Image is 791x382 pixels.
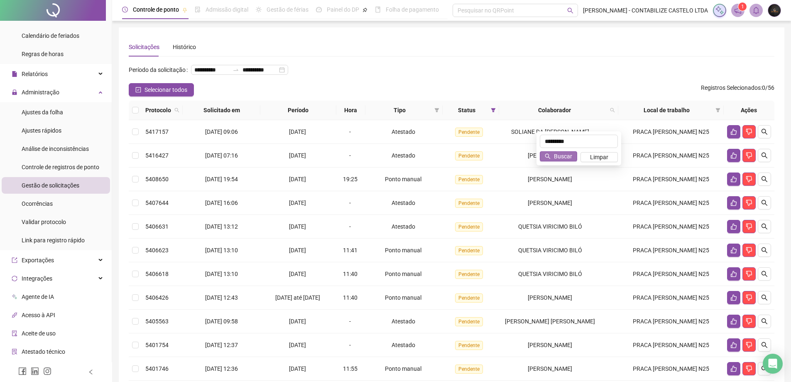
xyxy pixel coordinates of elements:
[701,83,774,96] span: : 0 / 56
[22,275,52,282] span: Integrações
[205,247,238,254] span: [DATE] 13:10
[455,199,483,208] span: Pendente
[145,200,169,206] span: 5407644
[518,271,582,277] span: QUETSIA VIRICIMO BILÓ
[730,271,737,277] span: like
[205,176,238,182] span: [DATE] 19:54
[727,106,771,115] div: Ações
[761,200,768,206] span: search
[183,101,260,120] th: Solicitado em
[275,294,320,301] span: [DATE] até [DATE]
[446,106,487,115] span: Status
[455,341,483,350] span: Pendente
[289,247,306,254] span: [DATE]
[746,200,752,206] span: dislike
[22,182,79,189] span: Gestão de solicitações
[343,176,358,182] span: 19:25
[316,7,322,12] span: dashboard
[349,152,351,159] span: -
[763,354,783,374] div: Open Intercom Messenger
[122,7,128,12] span: clock-circle
[385,176,421,182] span: Ponto manual
[730,365,737,372] span: like
[618,215,724,239] td: PRACA [PERSON_NAME] N25
[385,271,421,277] span: Ponto manual
[289,200,306,206] span: [DATE]
[22,293,54,300] span: Agente de IA
[761,176,768,182] span: search
[385,365,421,372] span: Ponto manual
[746,271,752,277] span: dislike
[173,42,196,52] div: Histórico
[392,152,415,159] span: Atestado
[455,175,483,184] span: Pendente
[491,108,496,113] span: filter
[12,257,17,263] span: export
[12,312,17,318] span: api
[12,276,17,281] span: sync
[730,294,737,301] span: like
[343,271,358,277] span: 11:40
[289,223,306,230] span: [DATE]
[580,152,618,162] button: Limpar
[205,318,238,325] span: [DATE] 09:58
[746,152,752,159] span: dislike
[145,106,171,115] span: Protocolo
[554,152,572,161] span: Buscar
[289,318,306,325] span: [DATE]
[730,342,737,348] span: like
[518,223,582,230] span: QUETSIA VIRICIMO BILÓ
[608,104,617,116] span: search
[12,89,17,95] span: lock
[205,342,238,348] span: [DATE] 12:37
[455,128,483,137] span: Pendente
[173,104,181,116] span: search
[145,152,169,159] span: 5416427
[545,153,551,159] span: search
[12,330,17,336] span: audit
[18,367,27,375] span: facebook
[362,7,367,12] span: pushpin
[392,342,415,348] span: Atestado
[289,152,306,159] span: [DATE]
[349,128,351,135] span: -
[174,108,179,113] span: search
[31,367,39,375] span: linkedin
[528,294,572,301] span: [PERSON_NAME]
[746,128,752,135] span: dislike
[622,106,712,115] span: Local de trabalho
[528,200,572,206] span: [PERSON_NAME]
[618,333,724,357] td: PRACA [PERSON_NAME] N25
[343,294,358,301] span: 11:40
[392,128,415,135] span: Atestado
[730,247,737,254] span: like
[738,2,747,11] sup: 1
[618,144,724,168] td: PRACA [PERSON_NAME] N25
[43,367,51,375] span: instagram
[289,342,306,348] span: [DATE]
[528,365,572,372] span: [PERSON_NAME]
[88,369,94,375] span: left
[205,365,238,372] span: [DATE] 12:36
[761,247,768,254] span: search
[22,257,54,264] span: Exportações
[385,247,421,254] span: Ponto manual
[260,101,336,120] th: Período
[233,67,239,73] span: swap-right
[502,106,607,115] span: Colaborador
[610,108,615,113] span: search
[336,101,366,120] th: Hora
[618,262,724,286] td: PRACA [PERSON_NAME] N25
[385,294,421,301] span: Ponto manual
[618,191,724,215] td: PRACA [PERSON_NAME] N25
[349,223,351,230] span: -
[455,365,483,374] span: Pendente
[455,270,483,279] span: Pendente
[144,85,187,94] span: Selecionar todos
[22,51,64,57] span: Regras de horas
[701,84,761,91] span: Registros Selecionados
[433,104,441,116] span: filter
[590,153,608,162] span: Limpar
[22,312,55,318] span: Acesso à API
[761,294,768,301] span: search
